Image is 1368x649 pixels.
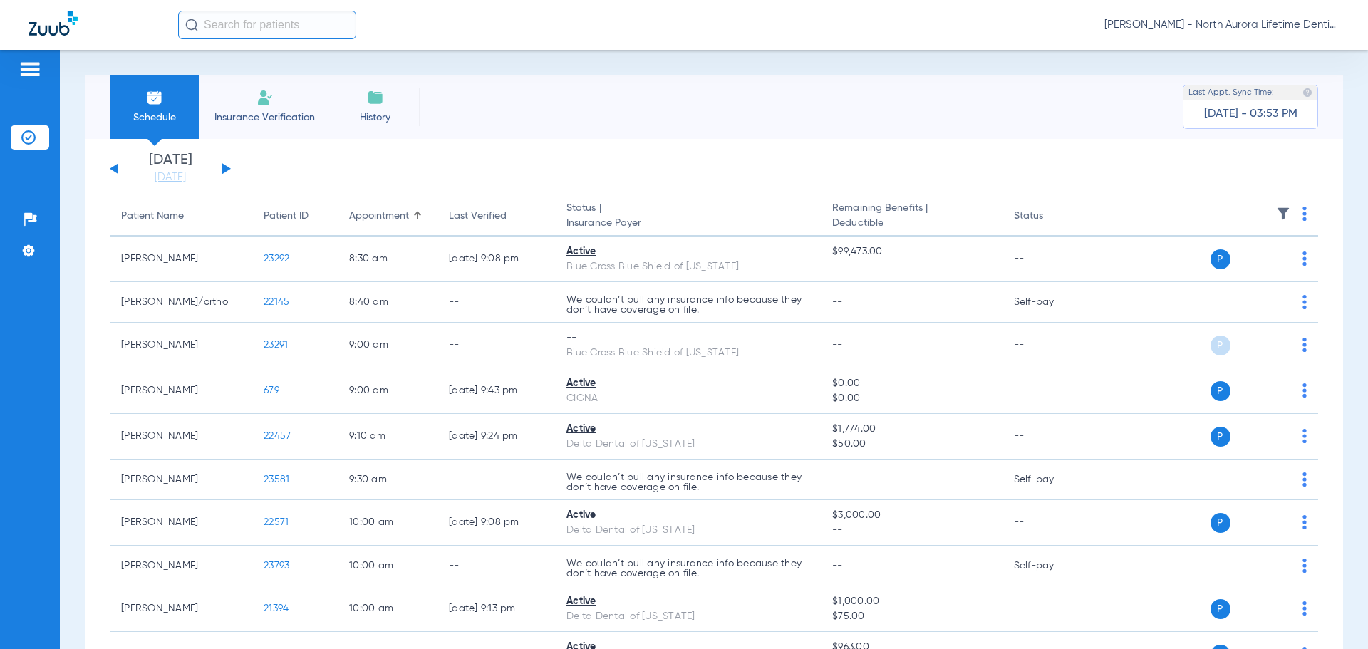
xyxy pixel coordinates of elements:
td: [PERSON_NAME] [110,460,252,500]
td: -- [1002,368,1099,414]
td: [DATE] 9:13 PM [437,586,555,632]
span: [DATE] - 03:53 PM [1204,107,1297,121]
td: -- [1002,500,1099,546]
td: -- [1002,323,1099,368]
span: Last Appt. Sync Time: [1188,85,1274,100]
div: Active [566,508,809,523]
p: We couldn’t pull any insurance info because they don’t have coverage on file. [566,472,809,492]
td: 10:00 AM [338,500,437,546]
div: Blue Cross Blue Shield of [US_STATE] [566,259,809,274]
div: Blue Cross Blue Shield of [US_STATE] [566,346,809,360]
span: -- [832,561,843,571]
span: Insurance Verification [209,110,320,125]
span: -- [832,474,843,484]
img: last sync help info [1302,88,1312,98]
img: group-dot-blue.svg [1302,601,1307,616]
div: Last Verified [449,209,507,224]
span: $0.00 [832,391,990,406]
td: 9:00 AM [338,368,437,414]
td: [PERSON_NAME] [110,323,252,368]
a: [DATE] [128,170,213,185]
span: P [1211,381,1230,401]
span: $0.00 [832,376,990,391]
img: filter.svg [1276,207,1290,221]
span: [PERSON_NAME] - North Aurora Lifetime Dentistry [1104,18,1339,32]
div: Patient ID [264,209,309,224]
div: CIGNA [566,391,809,406]
img: Manual Insurance Verification [256,89,274,106]
td: -- [437,546,555,586]
input: Search for patients [178,11,356,39]
div: Active [566,422,809,437]
span: -- [832,259,990,274]
span: 21394 [264,603,289,613]
img: group-dot-blue.svg [1302,207,1307,221]
td: [PERSON_NAME]/ortho [110,282,252,323]
td: 10:00 AM [338,546,437,586]
span: History [341,110,409,125]
td: [DATE] 9:08 PM [437,237,555,282]
td: -- [437,460,555,500]
span: $99,473.00 [832,244,990,259]
span: Insurance Payer [566,216,809,231]
td: [PERSON_NAME] [110,500,252,546]
td: [PERSON_NAME] [110,368,252,414]
span: P [1211,427,1230,447]
img: Schedule [146,89,163,106]
td: 10:00 AM [338,586,437,632]
td: 9:30 AM [338,460,437,500]
td: Self-pay [1002,546,1099,586]
div: Active [566,244,809,259]
td: 8:40 AM [338,282,437,323]
td: [DATE] 9:08 PM [437,500,555,546]
span: 23581 [264,474,289,484]
div: Appointment [349,209,409,224]
td: -- [1002,237,1099,282]
div: Delta Dental of [US_STATE] [566,523,809,538]
img: group-dot-blue.svg [1302,383,1307,398]
span: $3,000.00 [832,508,990,523]
div: Active [566,594,809,609]
span: $50.00 [832,437,990,452]
span: P [1211,599,1230,619]
span: 23291 [264,340,288,350]
th: Status | [555,197,821,237]
img: group-dot-blue.svg [1302,338,1307,352]
span: $1,774.00 [832,422,990,437]
div: Active [566,376,809,391]
img: hamburger-icon [19,61,41,78]
td: Self-pay [1002,282,1099,323]
span: P [1211,513,1230,533]
span: 23292 [264,254,289,264]
th: Remaining Benefits | [821,197,1002,237]
img: Zuub Logo [28,11,78,36]
img: group-dot-blue.svg [1302,251,1307,266]
img: group-dot-blue.svg [1302,295,1307,309]
td: [DATE] 9:24 PM [437,414,555,460]
th: Status [1002,197,1099,237]
img: group-dot-blue.svg [1302,429,1307,443]
p: We couldn’t pull any insurance info because they don’t have coverage on file. [566,295,809,315]
div: -- [566,331,809,346]
td: 9:00 AM [338,323,437,368]
span: 22145 [264,297,289,307]
td: -- [1002,414,1099,460]
div: Appointment [349,209,426,224]
td: -- [437,323,555,368]
img: group-dot-blue.svg [1302,472,1307,487]
span: 23793 [264,561,289,571]
span: 22457 [264,431,291,441]
td: -- [437,282,555,323]
span: 22571 [264,517,289,527]
div: Patient Name [121,209,184,224]
div: Delta Dental of [US_STATE] [566,437,809,452]
div: Patient ID [264,209,326,224]
span: -- [832,523,990,538]
span: P [1211,336,1230,355]
img: group-dot-blue.svg [1302,559,1307,573]
img: Search Icon [185,19,198,31]
span: -- [832,297,843,307]
div: Delta Dental of [US_STATE] [566,609,809,624]
span: 679 [264,385,279,395]
div: Patient Name [121,209,241,224]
